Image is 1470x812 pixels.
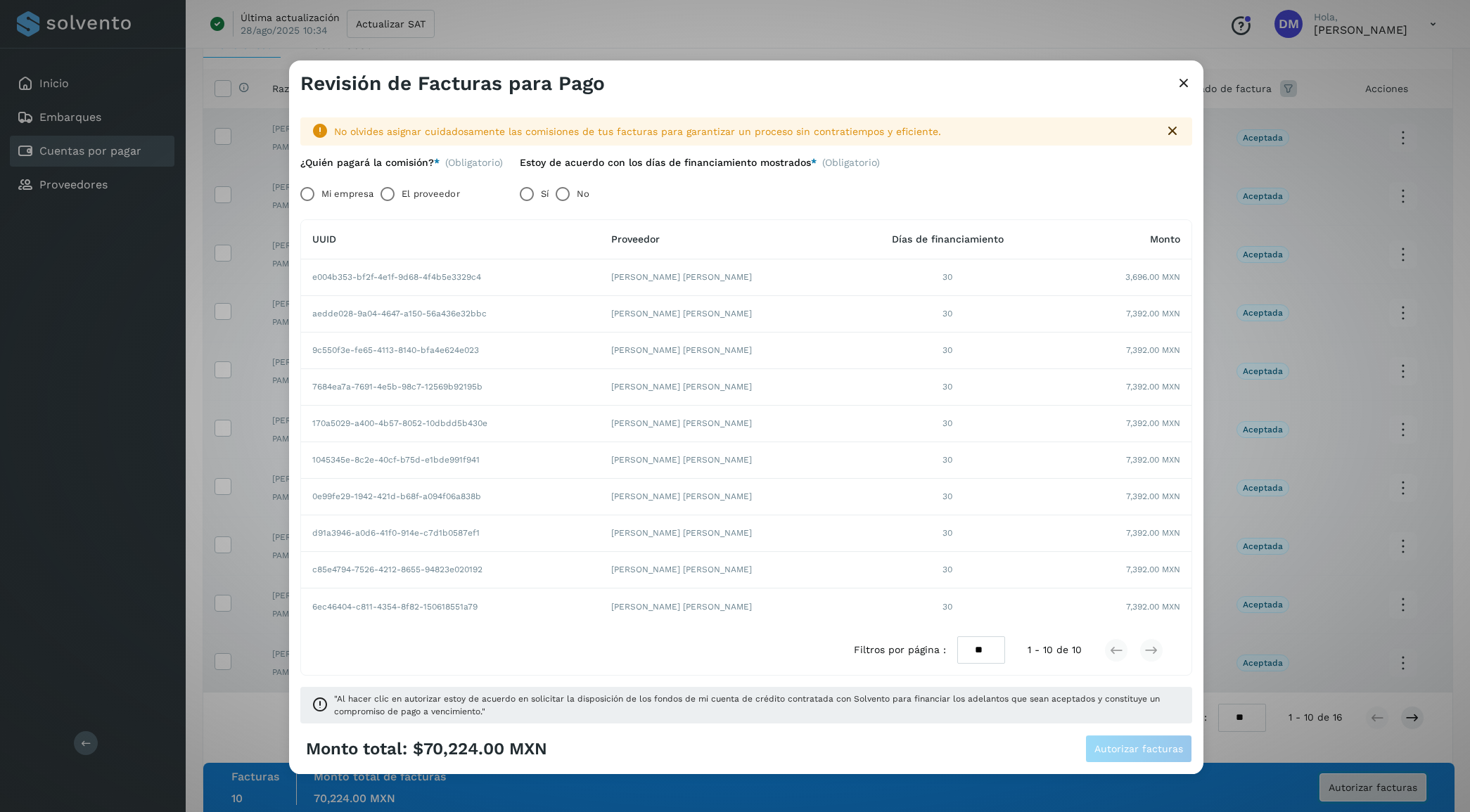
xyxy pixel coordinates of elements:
[854,643,946,657] span: Filtros por página :
[1126,417,1180,430] span: 7,392.00 MXN
[1028,643,1082,657] span: 1 - 10 de 10
[846,588,1049,625] td: 30
[301,333,600,369] td: 9c550f3e-fe65-4113-8140-bfa4e624e023
[413,739,547,759] span: $70,224.00 MXN
[1126,563,1180,576] span: 7,392.00 MXN
[600,552,846,588] td: [PERSON_NAME] [PERSON_NAME]
[846,442,1049,479] td: 30
[321,180,373,208] label: Mi empresa
[577,180,589,208] label: No
[1126,344,1180,356] span: 7,392.00 MXN
[600,442,846,479] td: [PERSON_NAME] [PERSON_NAME]
[334,692,1181,718] span: "Al hacer clic en autorizar estoy de acuerdo en solicitar la disposición de los fondos de mi cuen...
[301,296,600,333] td: aedde028-9a04-4647-a150-56a436e32bbc
[301,259,600,296] td: e004b353-bf2f-4e1f-9d68-4f4b5e3329c4
[600,479,846,515] td: [PERSON_NAME] [PERSON_NAME]
[611,233,660,245] span: Proveedor
[300,157,440,169] label: ¿Quién pagará la comisión?
[600,515,846,552] td: [PERSON_NAME] [PERSON_NAME]
[846,479,1049,515] td: 30
[1126,307,1180,320] span: 7,392.00 MXN
[301,369,600,406] td: 7684ea7a-7691-4e5b-98c7-12569b92195b
[301,479,600,515] td: 0e99fe29-1942-421d-b68f-a094f06a838b
[1094,744,1183,754] span: Autorizar facturas
[1126,600,1180,613] span: 7,392.00 MXN
[892,233,1004,245] span: Días de financiamiento
[1126,490,1180,503] span: 7,392.00 MXN
[1126,453,1180,466] span: 7,392.00 MXN
[445,157,503,169] span: (Obligatorio)
[846,333,1049,369] td: 30
[300,72,605,96] h3: Revisión de Facturas para Pago
[541,180,549,208] label: Sí
[846,515,1049,552] td: 30
[600,296,846,333] td: [PERSON_NAME] [PERSON_NAME]
[846,296,1049,333] td: 30
[846,552,1049,588] td: 30
[334,124,1153,139] div: No olvides asignar cuidadosamente las comisiones de tus facturas para garantizar un proceso sin c...
[301,406,600,442] td: 170a5029-a400-4b57-8052-10dbdd5b430e
[600,259,846,296] td: [PERSON_NAME] [PERSON_NAME]
[846,406,1049,442] td: 30
[600,588,846,625] td: [PERSON_NAME] [PERSON_NAME]
[1126,527,1180,539] span: 7,392.00 MXN
[306,739,407,759] span: Monto total:
[846,369,1049,406] td: 30
[822,157,880,174] span: (Obligatorio)
[600,333,846,369] td: [PERSON_NAME] [PERSON_NAME]
[600,406,846,442] td: [PERSON_NAME] [PERSON_NAME]
[520,157,817,169] label: Estoy de acuerdo con los días de financiamiento mostrados
[301,552,600,588] td: c85e4794-7526-4212-8655-94823e020192
[1085,735,1192,763] button: Autorizar facturas
[846,259,1049,296] td: 30
[600,369,846,406] td: [PERSON_NAME] [PERSON_NAME]
[312,233,336,245] span: UUID
[301,588,600,625] td: 6ec46404-c811-4354-8f82-150618551a79
[1125,271,1180,283] span: 3,696.00 MXN
[301,442,600,479] td: 1045345e-8c2e-40cf-b75d-e1bde991f941
[1126,380,1180,393] span: 7,392.00 MXN
[1150,233,1180,245] span: Monto
[301,515,600,552] td: d91a3946-a0d6-41f0-914e-c7d1b0587ef1
[402,180,459,208] label: El proveedor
